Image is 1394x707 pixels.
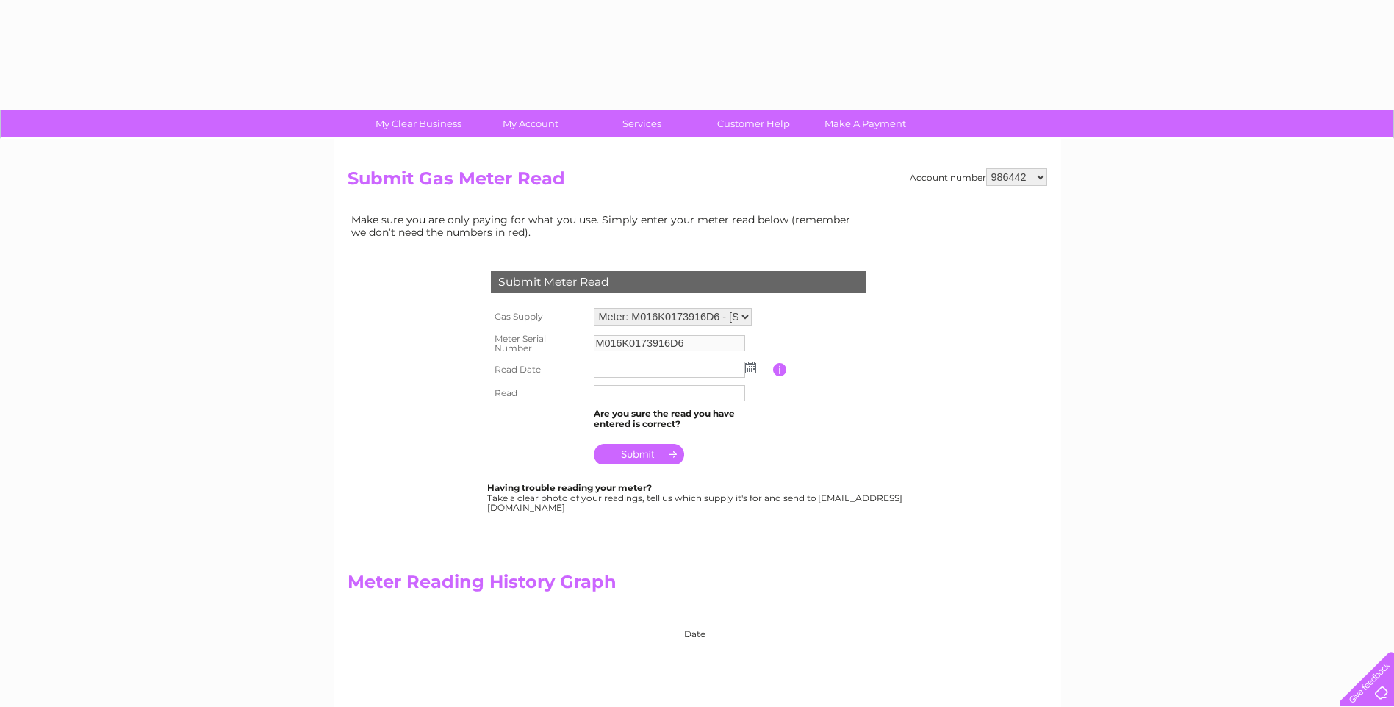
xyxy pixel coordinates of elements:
div: Date [450,614,862,639]
a: My Account [470,110,591,137]
input: Submit [594,444,684,464]
th: Meter Serial Number [487,329,590,359]
a: My Clear Business [358,110,479,137]
div: Account number [910,168,1047,186]
h2: Submit Gas Meter Read [348,168,1047,196]
input: Information [773,363,787,376]
th: Read [487,381,590,405]
img: ... [745,362,756,373]
a: Customer Help [693,110,814,137]
td: Make sure you are only paying for what you use. Simply enter your meter read below (remember we d... [348,210,862,241]
td: Are you sure the read you have entered is correct? [590,405,773,433]
a: Make A Payment [805,110,926,137]
h2: Meter Reading History Graph [348,572,862,600]
a: Services [581,110,703,137]
div: Take a clear photo of your readings, tell us which supply it's for and send to [EMAIL_ADDRESS][DO... [487,483,905,513]
div: Submit Meter Read [491,271,866,293]
th: Gas Supply [487,304,590,329]
th: Read Date [487,358,590,381]
b: Having trouble reading your meter? [487,482,652,493]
